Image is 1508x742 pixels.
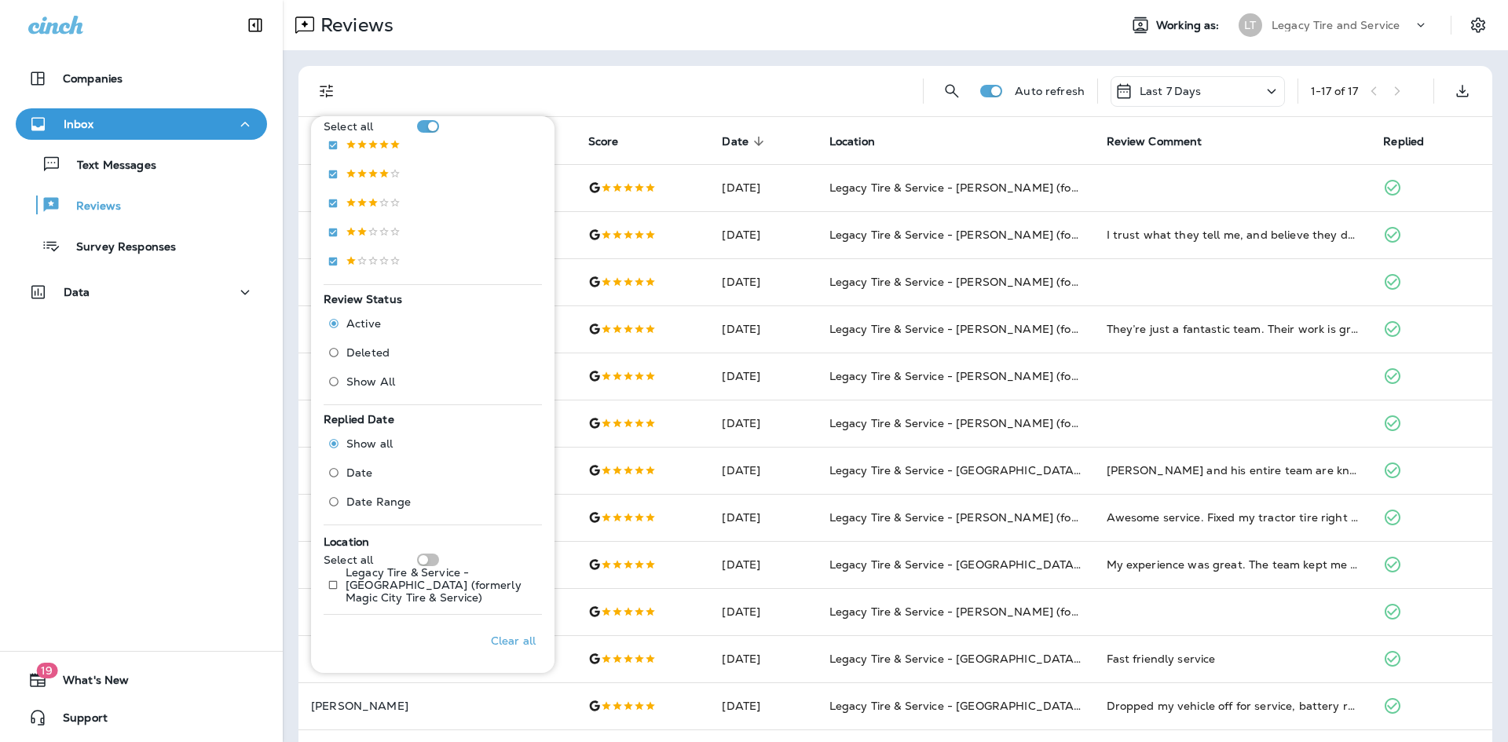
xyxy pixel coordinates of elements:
p: Clear all [491,634,536,647]
button: Settings [1464,11,1492,39]
span: Show all [346,437,393,450]
span: Legacy Tire & Service - [PERSON_NAME] (formerly Chelsea Tire Pros) [829,322,1208,336]
button: Companies [16,63,267,94]
div: Filters [311,107,555,673]
span: What's New [47,674,129,693]
span: Date [346,466,373,479]
td: [DATE] [709,164,816,211]
span: Replied [1383,135,1424,148]
div: I trust what they tell me, and believe they do a great & efficient job of the service they provide. [1107,227,1359,243]
span: Date [722,134,769,148]
p: Legacy Tire and Service [1272,19,1400,31]
span: 19 [36,663,57,678]
span: Legacy Tire & Service - [GEOGRAPHIC_DATA] (formerly Chalkville Auto & Tire Service) [829,699,1298,713]
span: Legacy Tire & Service - [PERSON_NAME] (formerly Chelsea Tire Pros) [829,369,1208,383]
button: Filters [311,75,342,107]
td: [DATE] [709,494,816,541]
td: [DATE] [709,400,816,447]
td: [DATE] [709,353,816,400]
td: [DATE] [709,541,816,588]
span: Location [829,135,875,148]
span: Replied Date [324,412,394,426]
button: Survey Responses [16,229,267,262]
span: Review Comment [1107,135,1202,148]
span: Location [324,535,369,549]
span: Legacy Tire & Service - [GEOGRAPHIC_DATA] (formerly Magic City Tire & Service) [829,652,1272,666]
p: Survey Responses [60,240,176,255]
td: [DATE] [709,447,816,494]
span: Review Status [324,292,402,306]
p: Reviews [60,199,121,214]
button: Inbox [16,108,267,140]
button: Text Messages [16,148,267,181]
div: My experience was great. The team kept me informed on what was going on with my vehicle. In addit... [1107,557,1359,572]
span: Replied [1383,134,1444,148]
span: Legacy Tire & Service - [GEOGRAPHIC_DATA] (formerly Magic City Tire & Service) [829,463,1272,477]
button: 19What's New [16,664,267,696]
p: Auto refresh [1015,85,1085,97]
button: Collapse Sidebar [233,9,277,41]
button: Support [16,702,267,733]
td: [DATE] [709,635,816,682]
p: Text Messages [61,159,156,174]
span: Deleted [346,346,390,359]
p: Data [64,286,90,298]
div: They’re just a fantastic team. Their work is great, priced fairly and best of all they’re honest.... [1107,321,1359,337]
td: [DATE] [709,211,816,258]
div: LT [1239,13,1262,37]
span: Legacy Tire & Service - [PERSON_NAME] (formerly Chelsea Tire Pros) [829,510,1208,525]
button: Clear all [485,621,542,660]
span: Score [588,134,639,148]
span: Legacy Tire & Service - [PERSON_NAME] (formerly Chelsea Tire Pros) [829,181,1208,195]
p: Last 7 Days [1140,85,1202,97]
button: Reviews [16,188,267,221]
button: Search Reviews [936,75,968,107]
td: [DATE] [709,682,816,729]
p: Select all [324,120,373,133]
p: [PERSON_NAME] [311,700,563,712]
div: Fast friendly service [1107,651,1359,667]
button: Data [16,276,267,308]
span: Location [829,134,895,148]
p: Inbox [64,118,93,130]
span: Review Comment [1107,134,1223,148]
p: Select all [324,554,373,566]
span: Date Range [346,495,411,508]
span: Legacy Tire & Service - [PERSON_NAME] (formerly Chelsea Tire Pros) [829,416,1208,430]
span: Working as: [1156,19,1223,32]
div: Awesome service. Fixed my tractor tire right up [1107,510,1359,525]
span: Legacy Tire & Service - [PERSON_NAME] (formerly Chelsea Tire Pros) [829,605,1208,619]
span: Active [346,317,381,330]
span: Date [722,135,749,148]
div: Dropped my vehicle off for service, battery replacement and brake check. Turned out brakes did no... [1107,698,1359,714]
p: Legacy Tire & Service - [GEOGRAPHIC_DATA] (formerly Magic City Tire & Service) [346,566,529,604]
p: Companies [63,72,123,85]
span: Legacy Tire & Service - [PERSON_NAME] (formerly Chelsea Tire Pros) [829,275,1208,289]
span: Show All [346,375,395,388]
span: Legacy Tire & Service - [PERSON_NAME] (formerly Chelsea Tire Pros) [829,228,1208,242]
td: [DATE] [709,588,816,635]
span: Legacy Tire & Service - [GEOGRAPHIC_DATA] (formerly Magic City Tire & Service) [829,557,1272,572]
span: Support [47,711,108,730]
button: Export as CSV [1447,75,1478,107]
p: Reviews [314,13,393,37]
div: 1 - 17 of 17 [1311,85,1358,97]
td: [DATE] [709,305,816,353]
td: [DATE] [709,258,816,305]
div: Brian and his entire team are knowledgeable, friendly and gives fast and fair service [1107,462,1359,478]
span: Score [588,135,619,148]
